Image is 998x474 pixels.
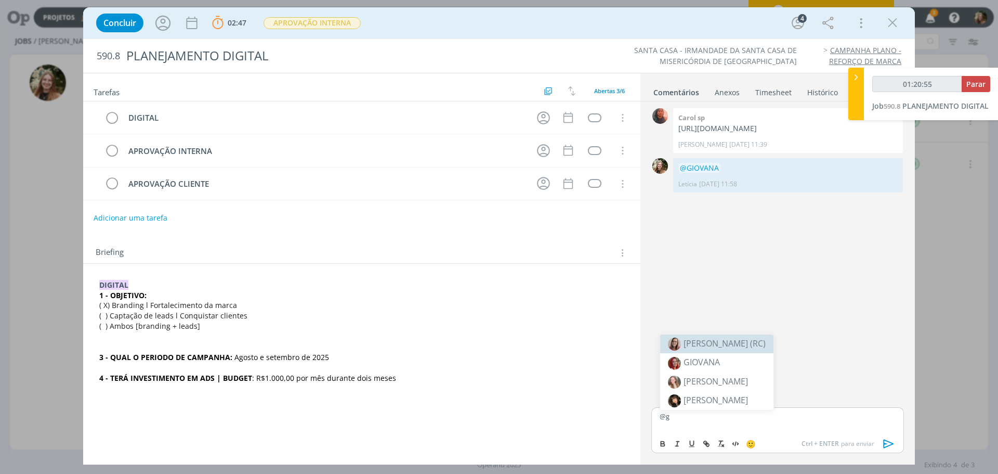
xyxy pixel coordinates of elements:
[755,83,792,98] a: Timesheet
[668,376,681,389] img: 1739449148_9ce4cd_whatsapp_image_20250213_at_091726.jpeg
[124,177,527,190] div: APROVAÇÃO CLIENTE
[668,357,681,370] img: 1753793132_ed7be3_whatsapp_image_20250728_at_210251.jpeg
[807,83,838,98] a: Histórico
[798,14,807,23] div: 4
[680,163,719,173] span: @GIOVANA
[668,394,681,407] img: 1728067857_f2852b_captura_de_tela_20241004_as_155014.png
[122,43,562,69] div: PLANEJAMENTO DIGITAL
[99,321,200,331] span: ( ) Ambos [branding + leads]
[684,394,748,406] span: [PERSON_NAME]
[802,439,841,449] span: Ctrl + ENTER
[96,246,124,260] span: Briefing
[715,87,740,98] div: Anexos
[902,101,989,111] span: PLANEJAMENTO DIGITAL
[966,79,986,89] span: Parar
[684,356,720,368] span: GIOVANA
[743,438,758,450] button: 🙂
[678,140,727,149] p: [PERSON_NAME]
[97,50,120,62] span: 590.8
[94,85,120,97] span: Tarefas
[962,76,990,92] button: Parar
[234,352,329,362] span: Agosto e setembro de 2025
[99,373,252,383] strong: 4 - TERÁ INVESTIMENTO EM ADS | BUDGET
[872,101,989,111] a: Job590.8PLANEJAMENTO DIGITAL
[103,19,136,27] span: Concluir
[699,180,737,189] span: [DATE] 11:58
[209,15,249,31] button: 02:47
[802,439,874,449] span: para enviar
[99,311,247,321] span: ( ) Captação de leads l Conquistar clientes
[678,180,697,189] p: Letícia
[263,17,361,30] button: APROVAÇÃO INTERNA
[653,83,700,98] a: Comentários
[594,87,625,95] span: Abertas 3/6
[829,45,901,66] a: CAMPANHA PLANO - REFORÇO DE MARCA
[228,18,246,28] span: 02:47
[684,376,748,387] span: [PERSON_NAME]
[634,45,797,66] a: SANTA CASA - IRMANDADE DA SANTA CASA DE MISERICÓRDIA DE [GEOGRAPHIC_DATA]
[99,280,128,290] strong: DIGITAL
[83,7,915,465] div: dialog
[678,123,898,134] p: [URL][DOMAIN_NAME]
[99,290,147,300] strong: 1 - OBJETIVO:
[746,439,756,449] span: 🙂
[652,108,668,124] img: C
[252,373,396,383] span: : R$1.000,00 por mês durante dois meses
[99,300,237,310] span: ( X) Branding l Fortalecimento da marca
[790,15,806,31] button: 4
[99,352,232,362] strong: 3 - QUAL O PERIODO DE CAMPANHA:
[729,140,767,149] span: [DATE] 11:39
[96,14,143,32] button: Concluir
[93,209,168,227] button: Adicionar uma tarefa
[124,145,527,158] div: APROVAÇÃO INTERNA
[684,338,766,349] span: [PERSON_NAME] (RC)
[652,158,668,174] img: L
[124,111,527,124] div: DIGITAL
[660,412,896,421] p: @g
[884,101,900,111] span: 590.8
[568,86,575,96] img: arrow-down-up.svg
[668,338,681,351] img: 1728396203_d58025_foto.jpg
[264,17,361,29] span: APROVAÇÃO INTERNA
[678,113,705,122] b: Carol sp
